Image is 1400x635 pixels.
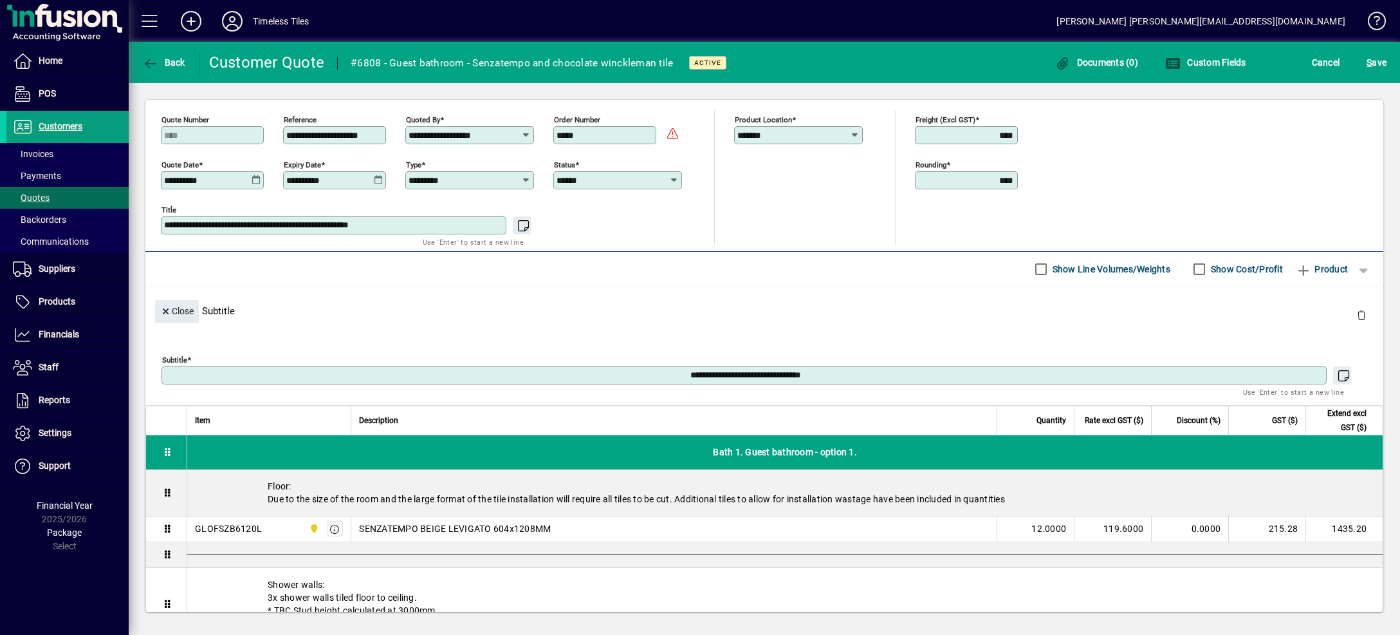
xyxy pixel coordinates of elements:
[306,522,320,536] span: Dunedin
[554,160,575,169] mat-label: Status
[6,384,129,417] a: Reports
[1358,3,1384,44] a: Knowledge Base
[39,329,79,339] span: Financials
[1367,57,1372,68] span: S
[406,160,421,169] mat-label: Type
[1082,522,1143,535] div: 119.6000
[694,59,721,67] span: Active
[253,11,309,32] div: Timeless Tiles
[162,355,187,364] mat-label: Subtitle
[39,460,71,471] span: Support
[1056,11,1345,32] div: [PERSON_NAME] [PERSON_NAME][EMAIL_ADDRESS][DOMAIN_NAME]
[39,395,70,405] span: Reports
[1165,57,1246,68] span: Custom Fields
[1050,263,1170,276] label: Show Line Volumes/Weights
[6,231,129,252] a: Communications
[187,469,1383,516] div: Floor: Due to the size of the room and the large format of the tile installation will require all...
[13,214,66,225] span: Backorders
[6,165,129,187] a: Payments
[6,286,129,318] a: Products
[1162,51,1249,74] button: Custom Fields
[47,527,82,538] span: Package
[13,149,53,159] span: Invoices
[195,413,210,428] span: Item
[1312,52,1340,73] span: Cancel
[39,362,59,372] span: Staff
[1346,309,1377,321] app-page-header-button: Delete
[6,417,129,450] a: Settings
[1272,413,1298,428] span: GST ($)
[6,352,129,384] a: Staff
[13,193,50,203] span: Quotes
[39,55,62,66] span: Home
[160,301,194,322] span: Close
[284,160,321,169] mat-label: Expiry date
[1314,406,1367,435] span: Extend excl GST ($)
[212,10,253,33] button: Profile
[145,287,1383,334] div: Subtitle
[1243,384,1344,399] mat-hint: Use 'Enter' to start a new line
[6,45,129,77] a: Home
[1289,258,1354,281] button: Product
[39,88,56,99] span: POS
[152,305,202,316] app-page-header-button: Close
[1296,259,1348,280] span: Product
[37,500,93,511] span: Financial Year
[13,236,89,247] span: Communications
[139,51,189,74] button: Back
[142,57,185,68] span: Back
[916,115,975,124] mat-label: Freight (excl GST)
[39,121,82,131] span: Customers
[1363,51,1390,74] button: Save
[359,522,551,535] span: SENZATEMPO BEIGE LEVIGATO 604x1208MM
[6,187,129,209] a: Quotes
[284,115,317,124] mat-label: Reference
[39,428,71,438] span: Settings
[187,435,1383,469] div: Bath 1. Guest bathroom - option 1.
[39,263,75,274] span: Suppliers
[1055,57,1138,68] span: Documents (0)
[351,53,673,73] div: #6808 - Guest bathroom - Senzatempo and chocolate winckleman tile
[129,51,199,74] app-page-header-button: Back
[6,450,129,482] a: Support
[554,115,600,124] mat-label: Order number
[1085,413,1143,428] span: Rate excl GST ($)
[735,115,792,124] mat-label: Product location
[1346,300,1377,331] button: Delete
[209,52,325,73] div: Customer Quote
[1309,51,1343,74] button: Cancel
[195,522,262,535] div: GLOFSZB6120L
[1031,522,1066,535] span: 12.0000
[1367,52,1386,73] span: ave
[1177,413,1220,428] span: Discount (%)
[423,234,524,249] mat-hint: Use 'Enter' to start a new line
[161,115,209,124] mat-label: Quote number
[6,253,129,285] a: Suppliers
[1036,413,1066,428] span: Quantity
[1305,517,1383,542] td: 1435.20
[6,143,129,165] a: Invoices
[6,209,129,231] a: Backorders
[1151,517,1228,542] td: 0.0000
[6,319,129,351] a: Financials
[1051,51,1141,74] button: Documents (0)
[359,413,398,428] span: Description
[39,296,75,307] span: Products
[161,205,176,214] mat-label: Title
[13,171,61,181] span: Payments
[916,160,946,169] mat-label: Rounding
[1208,263,1283,276] label: Show Cost/Profit
[406,115,440,124] mat-label: Quoted by
[6,78,129,110] a: POS
[170,10,212,33] button: Add
[1228,517,1305,542] td: 215.28
[161,160,199,169] mat-label: Quote date
[155,300,199,323] button: Close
